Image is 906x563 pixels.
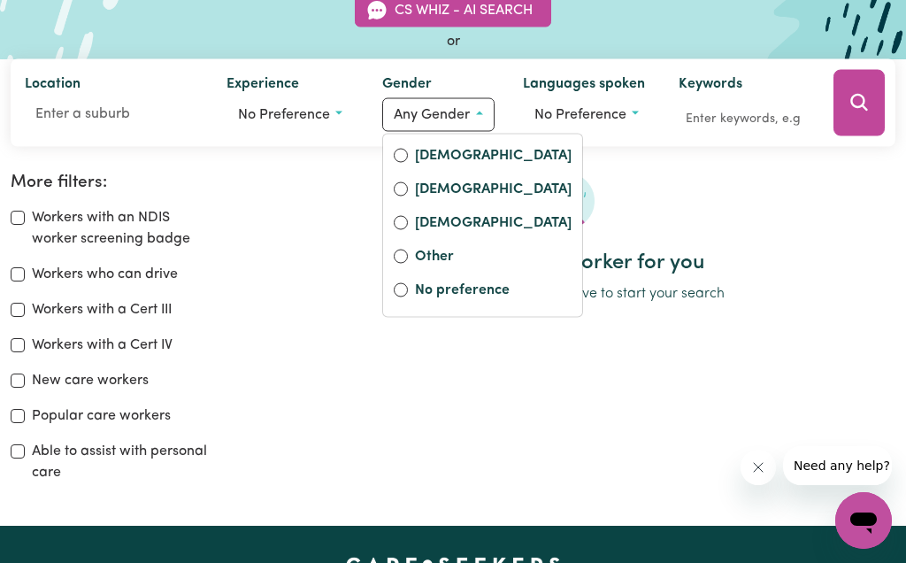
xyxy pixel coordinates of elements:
input: Enter keywords, e.g. full name, interests [679,104,809,132]
label: Languages spoken [523,73,645,97]
label: [DEMOGRAPHIC_DATA] [415,212,572,236]
p: Use one or more filters above to start your search [237,283,895,305]
iframe: Button to launch messaging window [835,492,892,549]
button: Search [833,69,885,135]
iframe: Close message [741,450,776,485]
h2: More filters: [11,173,216,193]
span: No preference [534,107,626,121]
label: Experience [226,73,299,97]
input: Enter a suburb [25,97,198,129]
label: Gender [382,73,432,97]
span: Any gender [394,107,470,121]
div: or [11,30,895,51]
label: Able to assist with personal care [32,441,216,483]
label: Keywords [679,73,742,97]
label: New care workers [32,370,149,391]
label: Workers with a Cert III [32,299,172,320]
label: Location [25,73,81,97]
label: Other [415,245,572,270]
label: Workers with an NDIS worker screening badge [32,207,216,250]
label: Workers who can drive [32,264,178,285]
label: Popular care workers [32,405,171,427]
label: No preference [415,279,572,304]
button: Worker experience options [226,97,354,131]
label: [DEMOGRAPHIC_DATA] [415,178,572,203]
label: [DEMOGRAPHIC_DATA] [415,144,572,169]
label: Workers with a Cert IV [32,335,173,356]
button: Worker language preferences [523,97,650,131]
h2: Find the right worker for you [237,251,895,276]
iframe: Message from company [783,446,892,485]
div: Worker gender preference [382,133,583,317]
button: Worker gender preference [382,97,494,131]
span: No preference [238,107,330,121]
